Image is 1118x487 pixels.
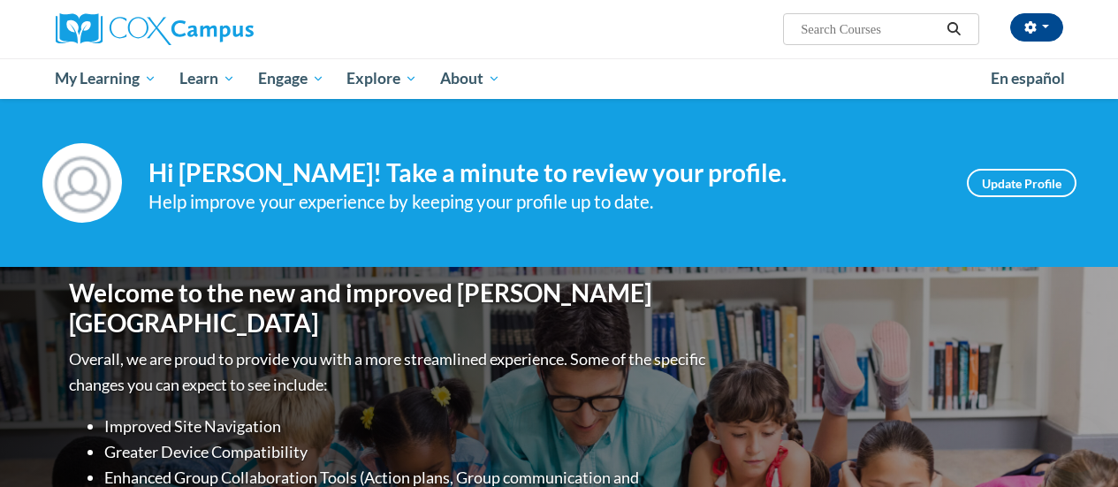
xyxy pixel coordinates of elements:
a: About [429,58,512,99]
div: Main menu [42,58,1076,99]
h4: Hi [PERSON_NAME]! Take a minute to review your profile. [148,158,940,188]
button: Search [940,19,967,40]
a: Explore [335,58,429,99]
iframe: Button to launch messaging window [1047,416,1104,473]
li: Greater Device Compatibility [104,439,710,465]
a: My Learning [44,58,169,99]
span: Learn [179,68,235,89]
a: Engage [247,58,336,99]
a: En español [979,60,1076,97]
input: Search Courses [799,19,940,40]
button: Account Settings [1010,13,1063,42]
a: Cox Campus [56,13,374,45]
span: My Learning [55,68,156,89]
a: Learn [168,58,247,99]
li: Improved Site Navigation [104,414,710,439]
p: Overall, we are proud to provide you with a more streamlined experience. Some of the specific cha... [69,346,710,398]
div: Help improve your experience by keeping your profile up to date. [148,187,940,217]
img: Cox Campus [56,13,254,45]
span: About [440,68,500,89]
span: Engage [258,68,324,89]
span: En español [991,69,1065,88]
span: Explore [346,68,417,89]
h1: Welcome to the new and improved [PERSON_NAME][GEOGRAPHIC_DATA] [69,278,710,338]
img: Profile Image [42,143,122,223]
a: Update Profile [967,169,1076,197]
